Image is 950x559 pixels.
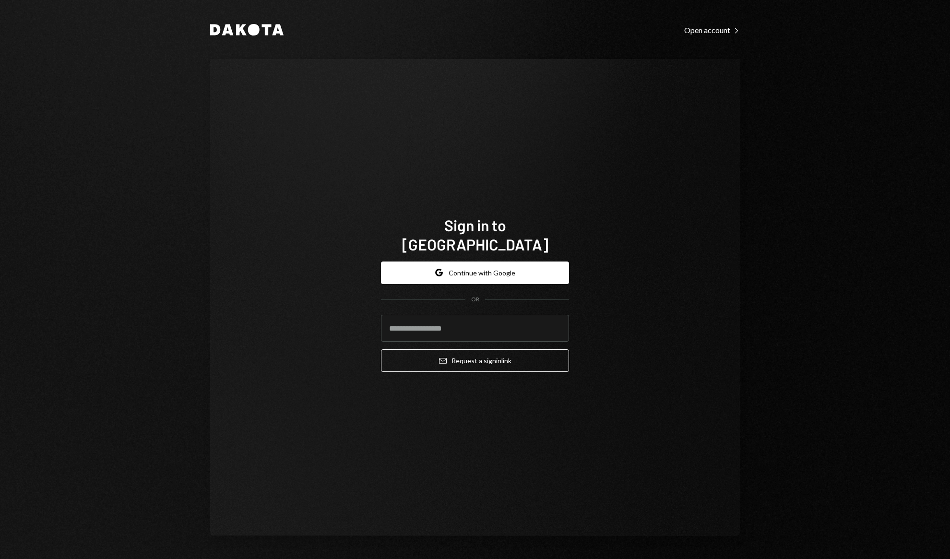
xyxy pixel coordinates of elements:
[684,25,740,35] div: Open account
[684,24,740,35] a: Open account
[381,349,569,372] button: Request a signinlink
[471,296,479,304] div: OR
[381,262,569,284] button: Continue with Google
[381,215,569,254] h1: Sign in to [GEOGRAPHIC_DATA]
